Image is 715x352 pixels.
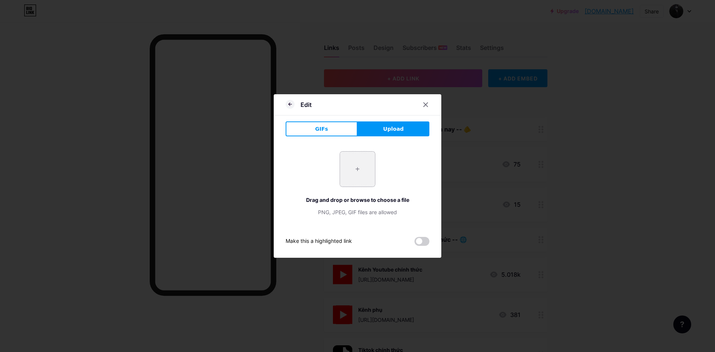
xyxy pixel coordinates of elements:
[286,196,429,204] div: Drag and drop or browse to choose a file
[286,237,352,246] div: Make this a highlighted link
[383,125,404,133] span: Upload
[357,121,429,136] button: Upload
[315,125,328,133] span: GIFs
[286,121,357,136] button: GIFs
[301,100,312,109] div: Edit
[286,208,429,216] div: PNG, JPEG, GIF files are allowed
